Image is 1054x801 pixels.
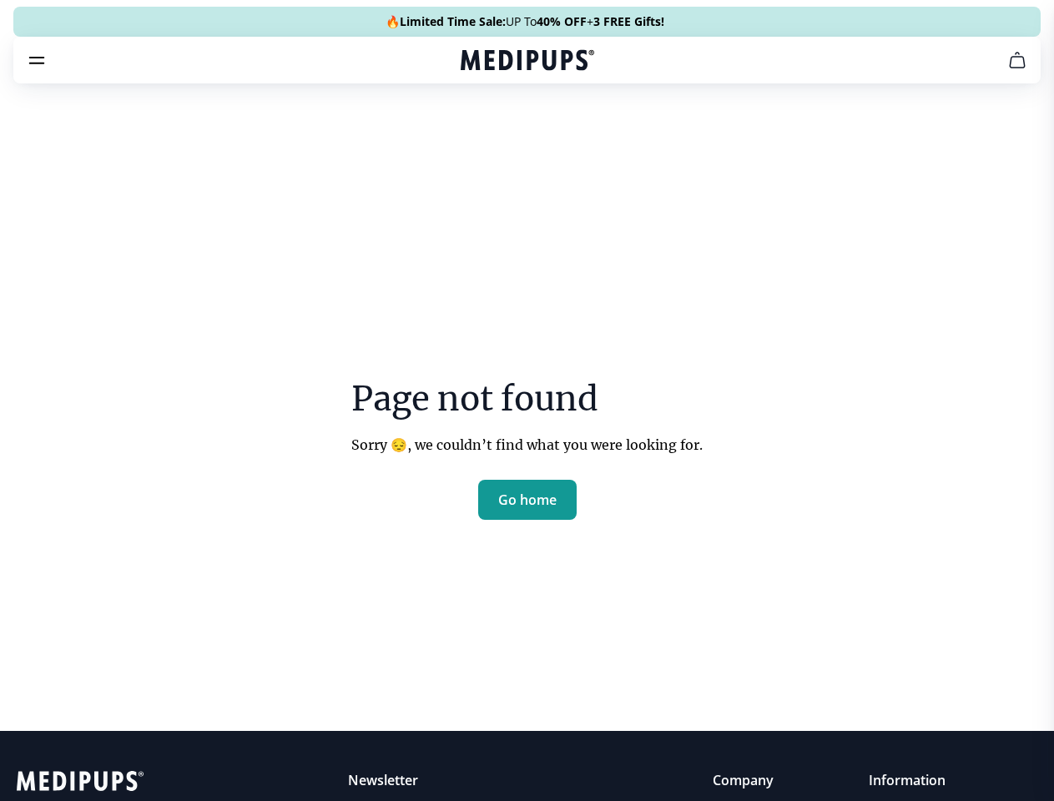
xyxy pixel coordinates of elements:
button: burger-menu [27,50,47,70]
p: Newsletter [348,771,599,790]
p: Sorry 😔, we couldn’t find what you were looking for. [351,436,703,453]
span: 🔥 UP To + [386,13,664,30]
p: Company [713,771,809,790]
a: Medipups [461,48,594,76]
button: cart [997,40,1037,80]
span: Go home [498,491,557,508]
p: Information [869,771,1000,790]
h3: Page not found [351,375,703,423]
button: Go home [478,480,577,520]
